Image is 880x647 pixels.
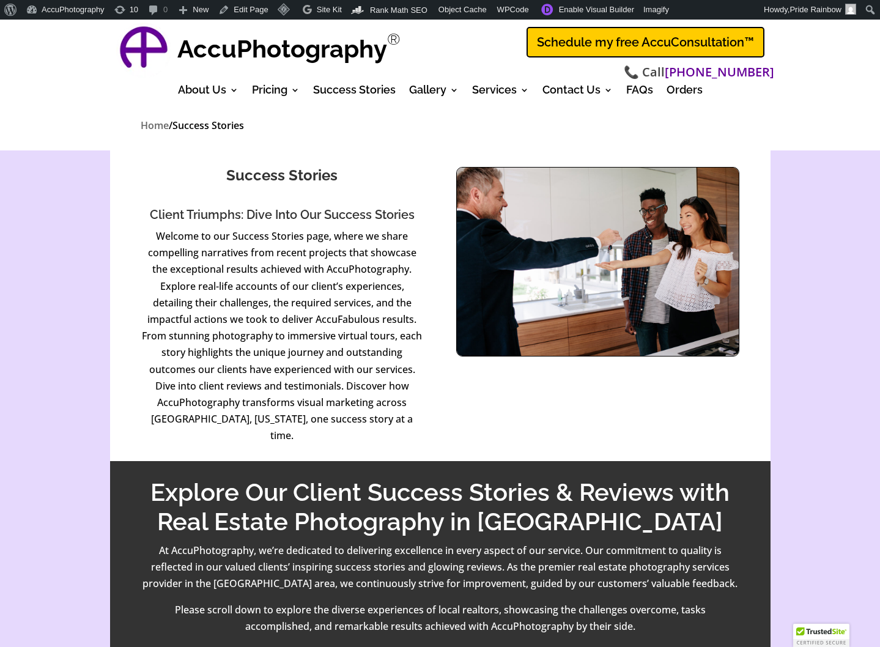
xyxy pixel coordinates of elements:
span: Success Stories [172,119,244,132]
img: Avatar of pride rainbow [845,4,856,15]
span: / [169,119,172,132]
a: Contact Us [542,86,613,99]
span: Pride Rainbow [789,5,841,14]
a: Services [472,86,529,99]
div: TrustedSite Certified [793,624,849,647]
a: AccuPhotography Logo - Professional Real Estate Photography and Media Services in Dallas, Texas [116,23,171,78]
h2: Explore Our Client Success Stories & Reviews with Real Estate Photography in [GEOGRAPHIC_DATA] [141,478,740,542]
a: Home [141,119,169,133]
p: Please scroll down to explore the diverse experiences of local realtors, showcasing the challenge... [141,602,740,635]
p: At AccuPhotography, we’re dedicated to delivering excellence in every aspect of our service. Our ... [141,542,740,602]
span: Rank Math SEO [370,6,427,15]
a: Success Stories [313,86,396,99]
a: About Us [178,86,238,99]
a: Schedule my free AccuConsultation™ [527,27,764,57]
a: [PHONE_NUMBER] [665,64,774,81]
a: FAQs [626,86,653,99]
p: Welcome to our Success Stories page, where we share compelling narratives from recent projects th... [141,228,424,445]
h1: Success Stories [141,167,424,191]
sup: Registered Trademark [387,30,401,48]
nav: breadcrumbs [141,117,740,134]
strong: AccuPhotography [177,34,387,63]
img: AccuPhotography [116,23,171,78]
h2: Client Triumphs: Dive Into Our Success Stories [141,207,424,228]
a: Orders [667,86,703,99]
span: Site Kit [317,5,342,14]
span: 📞 Call [624,64,774,81]
a: Pricing [252,86,300,99]
a: Gallery [409,86,459,99]
img: Success Story: Real Estate Transaction In A Residential Kitchen [457,168,739,355]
